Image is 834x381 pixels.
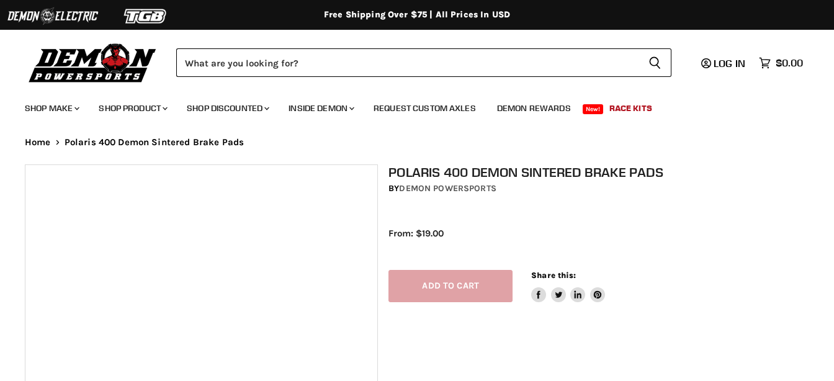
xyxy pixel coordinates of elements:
[388,182,820,195] div: by
[279,96,362,121] a: Inside Demon
[714,57,745,69] span: Log in
[776,57,803,69] span: $0.00
[364,96,485,121] a: Request Custom Axles
[99,4,192,28] img: TGB Logo 2
[399,183,496,194] a: Demon Powersports
[388,228,444,239] span: From: $19.00
[176,48,671,77] form: Product
[177,96,277,121] a: Shop Discounted
[388,164,820,180] h1: Polaris 400 Demon Sintered Brake Pads
[531,271,576,280] span: Share this:
[6,4,99,28] img: Demon Electric Logo 2
[16,96,87,121] a: Shop Make
[753,54,809,72] a: $0.00
[696,58,753,69] a: Log in
[639,48,671,77] button: Search
[65,137,244,148] span: Polaris 400 Demon Sintered Brake Pads
[25,137,51,148] a: Home
[531,270,605,303] aside: Share this:
[600,96,661,121] a: Race Kits
[583,104,604,114] span: New!
[89,96,175,121] a: Shop Product
[16,91,800,121] ul: Main menu
[25,40,161,84] img: Demon Powersports
[488,96,580,121] a: Demon Rewards
[176,48,639,77] input: Search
